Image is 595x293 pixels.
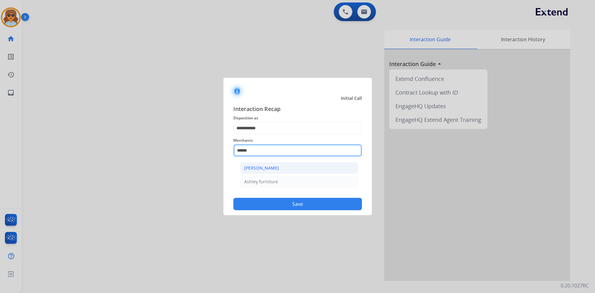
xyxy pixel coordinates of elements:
[233,104,362,114] span: Interaction Recap
[230,84,245,99] img: contactIcon
[341,95,362,101] span: Initial Call
[244,165,279,171] div: [PERSON_NAME]
[561,282,589,289] p: 0.20.1027RC
[233,137,362,144] span: Merchants
[233,198,362,210] button: Save
[244,179,278,185] div: Ashley furniture
[233,114,362,122] span: Disposition as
